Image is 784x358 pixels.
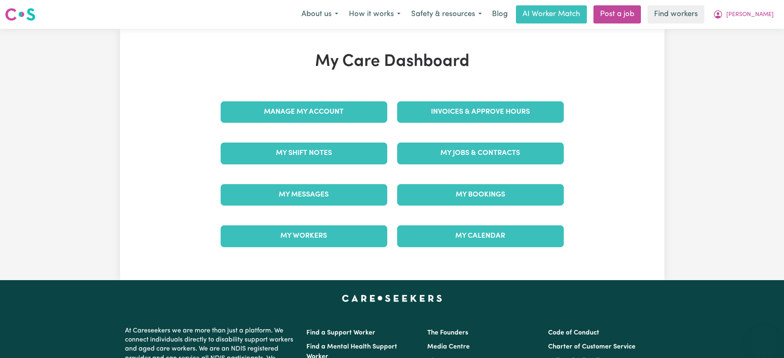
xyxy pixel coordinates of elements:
[397,101,564,123] a: Invoices & Approve Hours
[397,143,564,164] a: My Jobs & Contracts
[5,7,35,22] img: Careseekers logo
[397,225,564,247] a: My Calendar
[548,344,636,350] a: Charter of Customer Service
[5,5,35,24] a: Careseekers logo
[296,6,344,23] button: About us
[516,5,587,23] a: AI Worker Match
[548,330,599,336] a: Code of Conduct
[221,101,387,123] a: Manage My Account
[216,52,569,72] h1: My Care Dashboard
[593,5,641,23] a: Post a job
[406,6,487,23] button: Safety & resources
[342,295,442,302] a: Careseekers home page
[427,344,470,350] a: Media Centre
[221,225,387,247] a: My Workers
[397,184,564,206] a: My Bookings
[221,143,387,164] a: My Shift Notes
[306,330,375,336] a: Find a Support Worker
[726,10,774,19] span: [PERSON_NAME]
[344,6,406,23] button: How it works
[751,325,777,351] iframe: Button to launch messaging window
[427,330,468,336] a: The Founders
[487,5,513,23] a: Blog
[221,184,387,206] a: My Messages
[708,6,779,23] button: My Account
[647,5,704,23] a: Find workers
